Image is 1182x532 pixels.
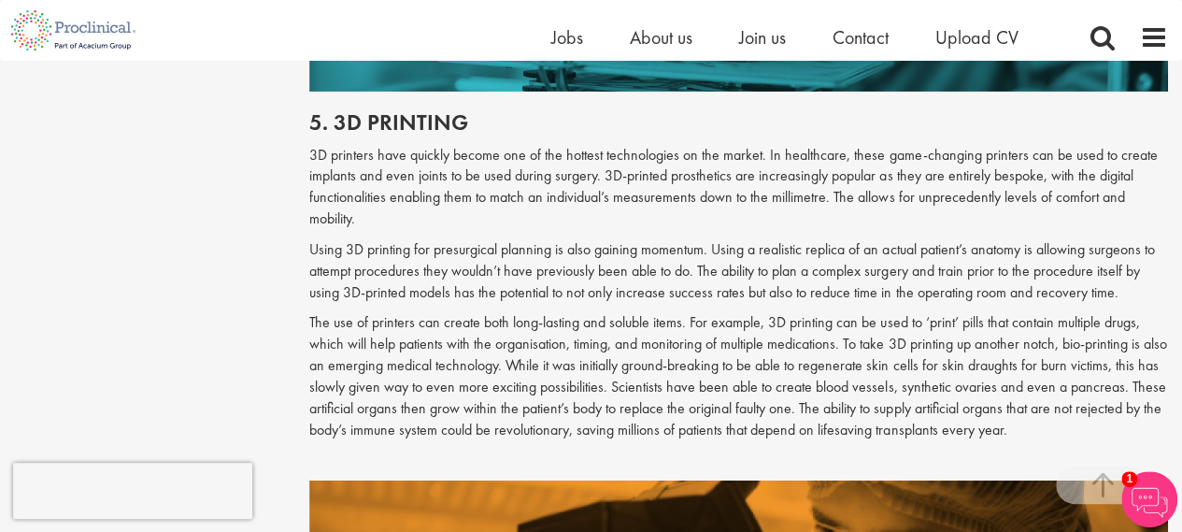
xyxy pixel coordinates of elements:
[309,312,1168,440] p: The use of printers can create both long-lasting and soluble items. For example, 3D printing can ...
[1121,471,1177,527] img: Chatbot
[309,145,1168,230] p: 3D printers have quickly become one of the hottest technologies on the market. In healthcare, the...
[739,25,786,50] a: Join us
[309,239,1168,304] p: Using 3D printing for presurgical planning is also gaining momentum. Using a realistic replica of...
[551,25,583,50] a: Jobs
[1121,471,1137,487] span: 1
[935,25,1018,50] a: Upload CV
[13,463,252,519] iframe: reCAPTCHA
[309,110,1168,135] h2: 5. 3d printing
[630,25,692,50] a: About us
[833,25,889,50] a: Contact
